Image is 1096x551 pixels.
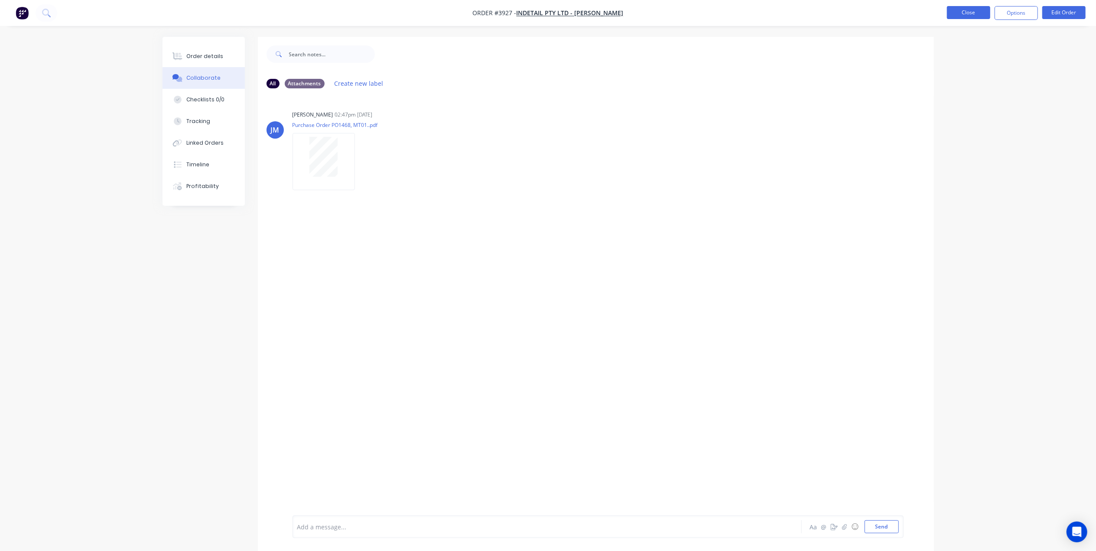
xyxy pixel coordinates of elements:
[865,520,899,533] button: Send
[947,6,990,19] button: Close
[163,67,245,89] button: Collaborate
[186,117,210,125] div: Tracking
[186,161,209,169] div: Timeline
[186,139,224,147] div: Linked Orders
[808,522,819,532] button: Aa
[517,9,624,17] a: Indetail Pty Ltd - [PERSON_NAME]
[473,9,517,17] span: Order #3927 -
[850,522,860,532] button: ☺
[289,45,375,63] input: Search notes...
[1042,6,1086,19] button: Edit Order
[1067,522,1087,542] div: Open Intercom Messenger
[163,89,245,110] button: Checklists 0/0
[163,175,245,197] button: Profitability
[163,45,245,67] button: Order details
[16,6,29,19] img: Factory
[163,154,245,175] button: Timeline
[995,6,1038,20] button: Options
[330,78,388,89] button: Create new label
[186,52,223,60] div: Order details
[293,111,333,119] div: [PERSON_NAME]
[163,132,245,154] button: Linked Orders
[819,522,829,532] button: @
[267,79,280,88] div: All
[285,79,325,88] div: Attachments
[163,110,245,132] button: Tracking
[335,111,373,119] div: 02:47pm [DATE]
[293,121,378,129] p: Purchase Order PO1468, MT01..pdf
[186,182,219,190] div: Profitability
[186,74,221,82] div: Collaborate
[186,96,224,104] div: Checklists 0/0
[271,125,280,135] div: JM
